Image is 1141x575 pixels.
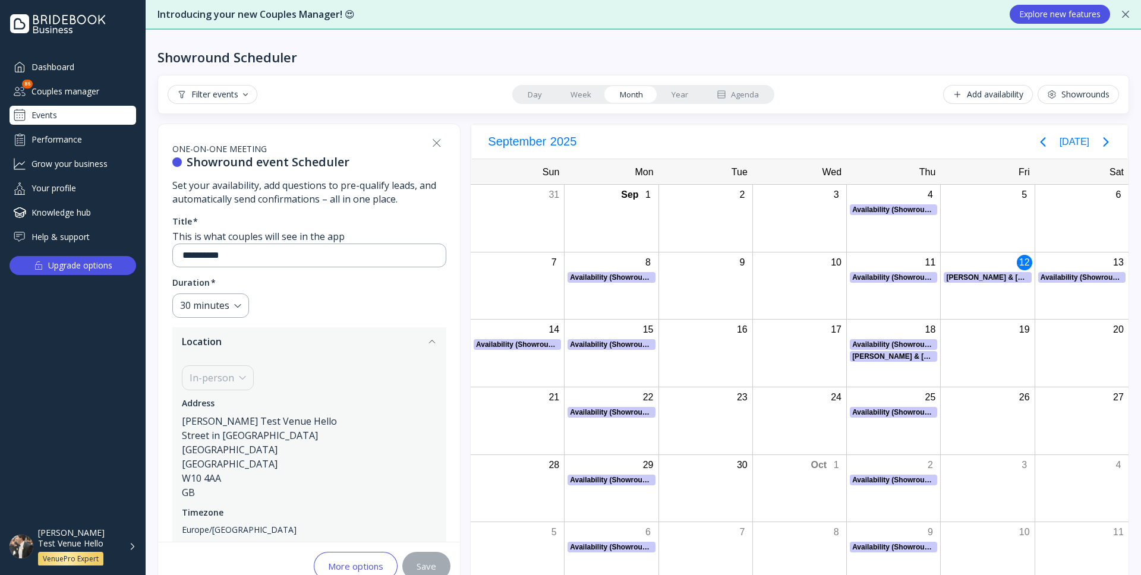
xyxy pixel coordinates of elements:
[641,187,656,203] div: Monday, September 1, 2025
[1035,160,1129,184] div: Sat
[564,272,658,283] div: Availability (Showrounds)
[564,475,658,485] div: Availability (Showrounds)
[10,106,136,125] div: Events
[621,188,638,202] div: Sep
[828,187,844,203] div: Wednesday, September 3, 2025
[811,459,827,472] div: Oct
[846,160,940,184] div: Thu
[940,272,1034,283] div: Ines & Marco
[922,390,938,405] div: Thursday, September 25, 2025
[1111,457,1126,473] div: Saturday, October 4, 2025
[657,86,702,103] a: Year
[38,527,122,549] div: [PERSON_NAME] Test Venue Hello
[172,327,446,356] button: Location
[10,154,136,173] a: Grow your business
[641,255,656,270] div: Monday, September 8, 2025
[48,257,112,274] div: Upgrade options
[1017,187,1032,203] div: Friday, September 5, 2025
[10,227,136,247] a: Help & support
[172,230,345,243] div: This is what couples will see in the app
[168,85,257,104] button: Filter events
[546,390,562,405] div: Sunday, September 21, 2025
[157,8,998,21] div: Introducing your new Couples Manager! 😍
[846,272,940,283] div: Availability (Showrounds)
[1017,255,1032,270] div: Today, Friday, September 12, 2025
[172,216,192,228] div: Title
[922,255,938,270] div: Thursday, September 11, 2025
[328,561,383,571] div: More options
[564,339,658,350] div: Availability (Showrounds)
[10,129,136,149] a: Performance
[846,204,940,215] div: Availability (Showrounds)
[564,407,658,418] div: Availability (Showrounds)
[922,322,938,337] div: Thursday, September 18, 2025
[943,85,1033,104] button: Add availability
[172,356,446,545] div: Location
[846,407,940,418] div: Availability (Showrounds)
[1094,130,1118,154] button: Next page
[828,457,844,473] div: Wednesday, October 1, 2025
[1031,130,1055,154] button: Previous page
[1111,187,1126,203] div: Saturday, September 6, 2025
[564,542,658,552] div: Availability (Showrounds)
[828,525,844,540] div: Wednesday, October 8, 2025
[564,160,658,184] div: Mon
[182,507,223,519] div: Timezone
[1017,457,1032,473] div: Friday, October 3, 2025
[1038,85,1119,104] button: Showrounds
[641,322,656,337] div: Monday, September 15, 2025
[1111,255,1126,270] div: Saturday, September 13, 2025
[735,255,750,270] div: Tuesday, September 9, 2025
[172,155,446,169] h5: Showround event Scheduler
[10,81,136,101] div: Couples manager
[606,86,657,103] a: Month
[641,525,656,540] div: Monday, October 6, 2025
[182,457,437,471] div: [GEOGRAPHIC_DATA]
[735,390,750,405] div: Tuesday, September 23, 2025
[922,457,938,473] div: Thursday, October 2, 2025
[922,525,938,540] div: Thursday, October 9, 2025
[182,414,437,428] div: [PERSON_NAME] Test Venue Hello
[922,187,938,203] div: Thursday, September 4, 2025
[182,471,437,485] div: W10 4AA
[546,525,562,540] div: Sunday, October 5, 2025
[1010,5,1110,24] button: Explore new features
[1017,525,1032,540] div: Friday, October 10, 2025
[10,57,136,77] a: Dashboard
[190,371,234,385] div: In-person
[10,81,136,101] a: Couples manager86
[172,143,446,155] div: one-on-one meeting
[641,390,656,405] div: Monday, September 22, 2025
[1060,131,1089,153] button: [DATE]
[1111,322,1126,337] div: Saturday, September 20, 2025
[735,525,750,540] div: Tuesday, October 7, 2025
[846,351,940,362] div: Maria & Bernardo
[752,160,846,184] div: Wed
[735,187,750,203] div: Tuesday, September 2, 2025
[735,457,750,473] div: Tuesday, September 30, 2025
[546,457,562,473] div: Sunday, September 28, 2025
[1047,90,1110,99] div: Showrounds
[182,523,437,536] div: Europe/[GEOGRAPHIC_DATA]
[43,554,99,564] div: VenuePro Expert
[940,160,1034,184] div: Fri
[22,80,33,89] div: 86
[641,457,656,473] div: Monday, September 29, 2025
[10,178,136,198] a: Your profile
[182,443,437,457] div: [GEOGRAPHIC_DATA]
[658,160,752,184] div: Tue
[953,90,1023,99] div: Add availability
[172,179,446,206] div: Set your availability, add questions to pre-qualify leads, and automatically send confirmations –...
[481,132,584,151] button: September2025
[717,89,759,100] div: Agenda
[172,277,210,289] div: Duration
[157,49,297,65] div: Showround Scheduler
[486,132,549,151] span: September
[10,203,136,222] a: Knowledge hub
